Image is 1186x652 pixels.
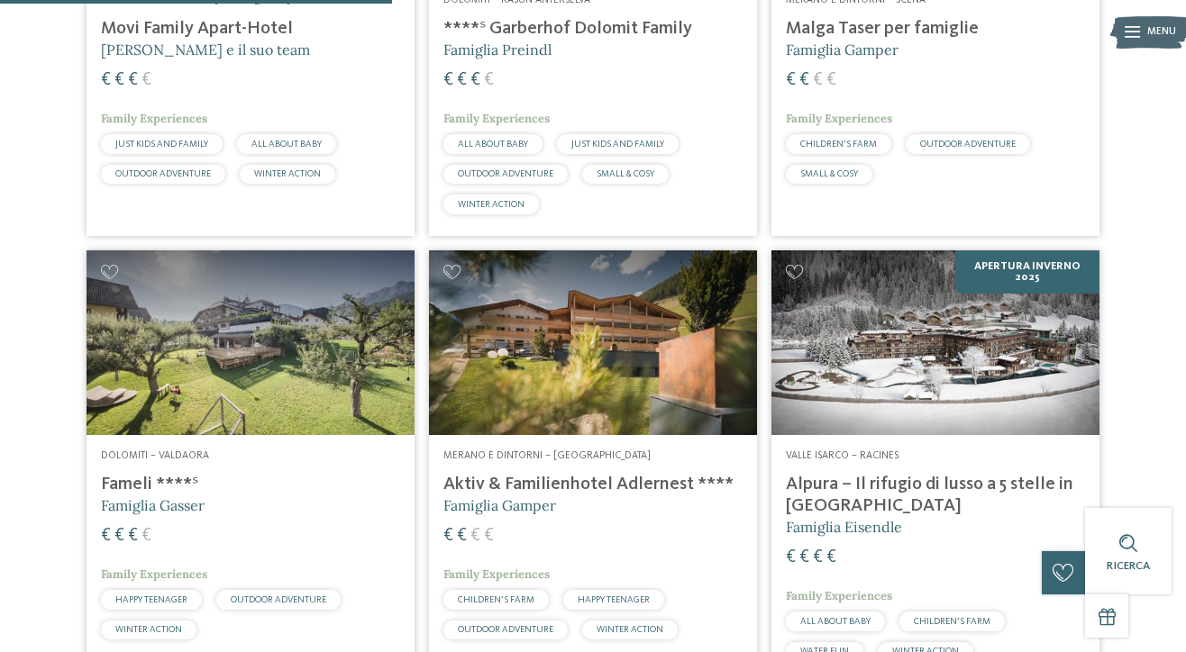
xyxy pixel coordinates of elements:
h4: Aktiv & Familienhotel Adlernest **** [443,474,743,495]
span: € [826,71,836,89]
h4: ****ˢ Garberhof Dolomit Family [443,18,743,40]
span: € [484,527,494,545]
span: Famiglia Eisendle [786,518,902,536]
span: CHILDREN’S FARM [800,140,877,149]
span: Family Experiences [443,566,550,582]
span: OUTDOOR ADVENTURE [231,595,326,604]
span: € [128,71,138,89]
span: Dolomiti – Valdaora [101,450,209,461]
span: € [813,548,823,566]
span: € [457,71,467,89]
span: SMALL & COSY [800,169,858,178]
span: € [484,71,494,89]
span: € [141,71,151,89]
span: [PERSON_NAME] e il suo team [101,41,310,59]
span: Famiglia Gamper [443,496,556,514]
span: € [101,71,111,89]
span: ALL ABOUT BABY [458,140,528,149]
span: € [101,527,111,545]
span: € [799,71,809,89]
span: € [128,527,138,545]
span: JUST KIDS AND FAMILY [571,140,664,149]
span: € [799,548,809,566]
img: Cercate un hotel per famiglie? Qui troverete solo i migliori! [771,250,1099,435]
span: HAPPY TEENAGER [578,595,650,604]
span: € [141,527,151,545]
span: € [813,71,823,89]
span: Family Experiences [786,588,892,603]
span: WINTER ACTION [254,169,321,178]
span: € [786,71,796,89]
h4: Alpura – Il rifugio di lusso a 5 stelle in [GEOGRAPHIC_DATA] [786,474,1085,517]
span: Famiglia Preindl [443,41,552,59]
span: ALL ABOUT BABY [800,617,871,626]
span: CHILDREN’S FARM [458,595,534,604]
img: Aktiv & Familienhotel Adlernest **** [429,250,757,435]
span: WINTER ACTION [458,200,525,209]
span: Valle Isarco – Racines [786,450,899,461]
span: Family Experiences [443,111,550,126]
span: € [114,527,124,545]
span: Famiglia Gasser [101,496,205,514]
span: ALL ABOUT BABY [251,140,322,149]
span: CHILDREN’S FARM [914,617,990,626]
h4: Movi Family Apart-Hotel [101,18,400,40]
span: € [114,71,124,89]
span: Family Experiences [101,111,207,126]
img: Cercate un hotel per famiglie? Qui troverete solo i migliori! [87,250,415,435]
span: HAPPY TEENAGER [115,595,187,604]
span: JUST KIDS AND FAMILY [115,140,208,149]
span: WINTER ACTION [115,625,182,634]
span: € [470,71,480,89]
span: € [443,71,453,89]
span: OUTDOOR ADVENTURE [458,625,553,634]
span: € [470,527,480,545]
span: Family Experiences [786,111,892,126]
span: Merano e dintorni – [GEOGRAPHIC_DATA] [443,450,651,461]
span: OUTDOOR ADVENTURE [115,169,211,178]
span: Famiglia Gamper [786,41,899,59]
span: € [786,548,796,566]
span: SMALL & COSY [597,169,654,178]
h4: Malga Taser per famiglie [786,18,1085,40]
span: Family Experiences [101,566,207,582]
span: WINTER ACTION [597,625,663,634]
span: OUTDOOR ADVENTURE [920,140,1016,149]
span: OUTDOOR ADVENTURE [458,169,553,178]
span: € [443,527,453,545]
span: € [457,527,467,545]
span: Ricerca [1107,560,1150,572]
span: € [826,548,836,566]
